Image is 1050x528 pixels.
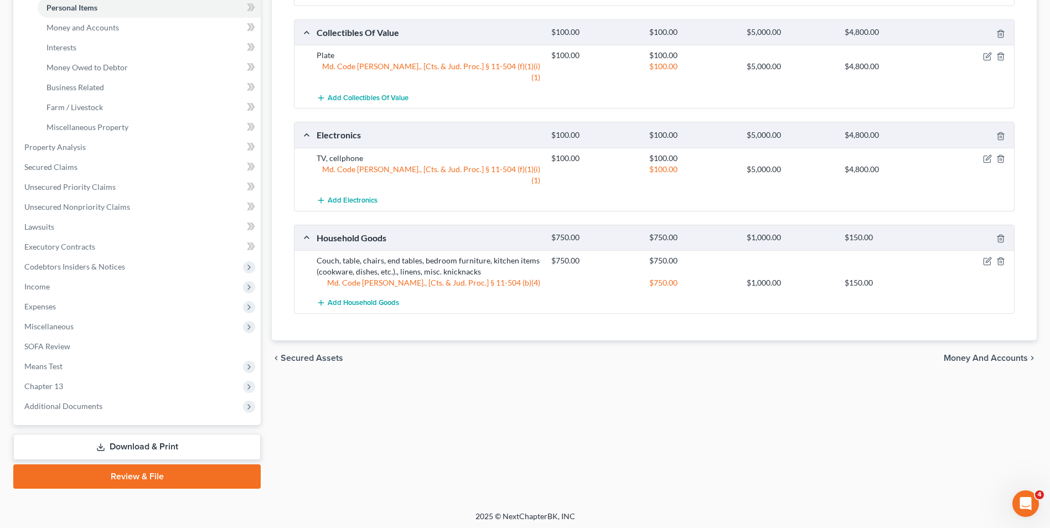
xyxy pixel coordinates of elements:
[741,61,839,72] div: $5,000.00
[741,27,839,38] div: $5,000.00
[24,322,74,331] span: Miscellaneous
[839,61,937,72] div: $4,800.00
[24,262,125,271] span: Codebtors Insiders & Notices
[13,434,261,460] a: Download & Print
[839,164,937,175] div: $4,800.00
[328,299,399,308] span: Add Household Goods
[317,87,408,108] button: Add Collectibles Of Value
[546,255,644,266] div: $750.00
[944,354,1037,363] button: Money and Accounts chevron_right
[1012,490,1039,517] iframe: Intercom live chat
[644,277,742,288] div: $750.00
[24,142,86,152] span: Property Analysis
[644,130,742,141] div: $100.00
[644,164,742,175] div: $100.00
[15,177,261,197] a: Unsecured Priority Claims
[1028,354,1037,363] i: chevron_right
[741,277,839,288] div: $1,000.00
[546,27,644,38] div: $100.00
[46,3,97,12] span: Personal Items
[741,232,839,243] div: $1,000.00
[311,153,546,164] div: TV, cellphone
[46,63,128,72] span: Money Owed to Debtor
[839,130,937,141] div: $4,800.00
[644,255,742,266] div: $750.00
[944,354,1028,363] span: Money and Accounts
[311,129,546,141] div: Electronics
[311,27,546,38] div: Collectibles Of Value
[24,401,102,411] span: Additional Documents
[839,277,937,288] div: $150.00
[15,237,261,257] a: Executory Contracts
[46,82,104,92] span: Business Related
[328,196,377,205] span: Add Electronics
[24,302,56,311] span: Expenses
[38,77,261,97] a: Business Related
[546,50,644,61] div: $100.00
[546,130,644,141] div: $100.00
[15,137,261,157] a: Property Analysis
[546,232,644,243] div: $750.00
[644,61,742,72] div: $100.00
[46,122,128,132] span: Miscellaneous Property
[546,153,644,164] div: $100.00
[38,58,261,77] a: Money Owed to Debtor
[328,94,408,102] span: Add Collectibles Of Value
[24,222,54,231] span: Lawsuits
[311,61,546,83] div: Md. Code [PERSON_NAME]., [Cts. & Jud. Proc.] § 11-504 (f)(1)(i)(1)
[15,157,261,177] a: Secured Claims
[38,97,261,117] a: Farm / Livestock
[1035,490,1044,499] span: 4
[272,354,281,363] i: chevron_left
[24,361,63,371] span: Means Test
[15,197,261,217] a: Unsecured Nonpriority Claims
[46,43,76,52] span: Interests
[317,190,377,211] button: Add Electronics
[38,117,261,137] a: Miscellaneous Property
[38,18,261,38] a: Money and Accounts
[46,102,103,112] span: Farm / Livestock
[24,282,50,291] span: Income
[281,354,343,363] span: Secured Assets
[15,217,261,237] a: Lawsuits
[311,50,546,61] div: Plate
[317,293,399,313] button: Add Household Goods
[24,202,130,211] span: Unsecured Nonpriority Claims
[272,354,343,363] button: chevron_left Secured Assets
[839,27,937,38] div: $4,800.00
[741,164,839,175] div: $5,000.00
[741,130,839,141] div: $5,000.00
[311,164,546,186] div: Md. Code [PERSON_NAME]., [Cts. & Jud. Proc.] § 11-504 (f)(1)(i)(1)
[644,50,742,61] div: $100.00
[644,27,742,38] div: $100.00
[15,337,261,356] a: SOFA Review
[24,182,116,191] span: Unsecured Priority Claims
[24,162,77,172] span: Secured Claims
[644,153,742,164] div: $100.00
[311,277,546,288] div: Md. Code [PERSON_NAME]., [Cts. & Jud. Proc.] § 11-504 (b)(4)
[24,341,70,351] span: SOFA Review
[644,232,742,243] div: $750.00
[311,232,546,244] div: Household Goods
[46,23,119,32] span: Money and Accounts
[311,255,546,277] div: Couch, table, chairs, end tables, bedroom furniture, kitchen items (cookware, dishes, etc.)., lin...
[24,381,63,391] span: Chapter 13
[839,232,937,243] div: $150.00
[13,464,261,489] a: Review & File
[38,38,261,58] a: Interests
[24,242,95,251] span: Executory Contracts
